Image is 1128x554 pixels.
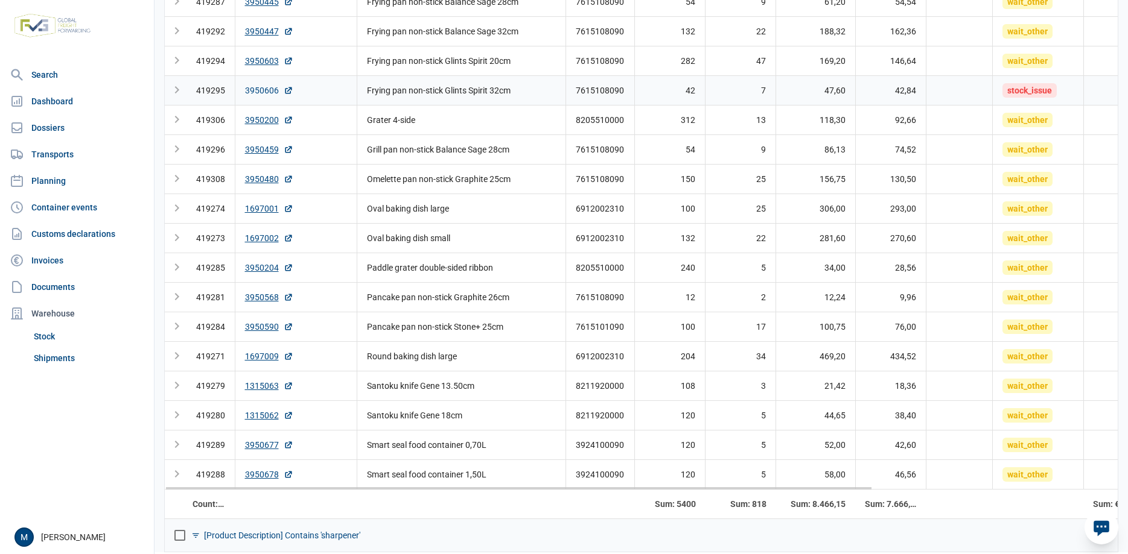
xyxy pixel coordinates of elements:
a: 3950459 [245,143,293,156]
td: 100 [634,312,706,341]
td: 156,75 [776,164,855,194]
td: Expand [165,194,183,223]
span: wait_other [1002,260,1053,275]
td: 42,84 [855,75,926,105]
td: Frying pan non-stick Glints Spirit 20cm [357,46,566,75]
td: 34,00 [776,253,855,282]
a: 3950678 [245,468,293,480]
td: 5 [706,400,776,430]
a: 3950480 [245,173,293,185]
span: wait_other [1002,467,1053,482]
td: 419271 [183,341,235,371]
td: Expand [165,105,183,134]
td: 419294 [183,46,235,75]
td: 47 [706,46,776,75]
td: 3924100090 [566,459,634,489]
td: Smart seal food container 1,50L [357,459,566,489]
td: 434,52 [855,341,926,371]
a: 3950568 [245,291,293,303]
div: M [14,527,34,547]
td: 469,20 [776,341,855,371]
td: Paddle grater double-sided ribbon [357,253,566,282]
td: 22 [706,16,776,46]
td: 7615108090 [566,134,634,164]
td: 7615108090 [566,46,634,75]
span: wait_other [1002,24,1053,39]
td: 42 [634,75,706,105]
div: Enable the filter [174,530,191,541]
span: wait_other [1002,408,1053,423]
td: Expand [165,253,183,282]
td: 7615108090 [566,164,634,194]
a: Stock [29,326,149,347]
td: 120 [634,400,706,430]
td: 130,50 [855,164,926,194]
td: 86,13 [776,134,855,164]
a: Invoices [5,248,149,272]
a: Search [5,63,149,87]
span: wait_other [1002,438,1053,452]
td: 18,36 [855,371,926,400]
td: 9 [706,134,776,164]
td: 120 [634,459,706,489]
td: 240 [634,253,706,282]
td: 8211920000 [566,371,634,400]
span: wait_other [1002,113,1053,127]
td: Oval baking dish small [357,223,566,253]
td: Expand [165,223,183,253]
td: Expand [165,46,183,75]
a: 1697009 [245,350,293,362]
a: 3950677 [245,439,293,451]
td: Pancake pan non-stick Graphite 26cm [357,282,566,312]
div: [PERSON_NAME] [14,527,147,547]
td: 7615101090 [566,312,634,341]
td: 6912002310 [566,194,634,223]
a: 3950590 [245,321,293,333]
a: Dossiers [5,116,149,140]
td: 5 [706,253,776,282]
td: Santoku knife Gene 18cm [357,400,566,430]
td: 52,00 [776,430,855,459]
div: Net Weight Sum: 7.666,01 [865,498,917,510]
td: 8205510000 [566,105,634,134]
td: 8205510000 [566,253,634,282]
div: Item Count Sum: 5400 [644,498,696,510]
a: Shipments [29,347,149,369]
td: 419295 [183,75,235,105]
div: [Product Description] Contains 'sharpener' [204,530,360,541]
td: 12 [634,282,706,312]
td: 419292 [183,16,235,46]
td: 169,20 [776,46,855,75]
td: 118,30 [776,105,855,134]
td: 306,00 [776,194,855,223]
span: wait_other [1002,379,1053,393]
td: 46,56 [855,459,926,489]
span: wait_other [1002,290,1053,304]
td: 100,75 [776,312,855,341]
td: 7615108090 [566,75,634,105]
td: Expand [165,16,183,46]
td: Expand [165,312,183,341]
td: 12,24 [776,282,855,312]
a: 1697002 [245,232,293,244]
td: 100 [634,194,706,223]
td: 419308 [183,164,235,194]
td: 419285 [183,253,235,282]
td: Grater 4-side [357,105,566,134]
div: Colli Count Sum: 818 [715,498,766,510]
td: 419289 [183,430,235,459]
div: Warehouse [5,301,149,326]
td: Frying pan non-stick Balance Sage 32cm [357,16,566,46]
span: wait_other [1002,142,1053,157]
td: 419280 [183,400,235,430]
td: 42,60 [855,430,926,459]
td: 25 [706,164,776,194]
td: 132 [634,16,706,46]
td: 419273 [183,223,235,253]
td: Expand [165,341,183,371]
td: 17 [706,312,776,341]
td: 312 [634,105,706,134]
td: 281,60 [776,223,855,253]
td: 108 [634,371,706,400]
td: 3924100090 [566,430,634,459]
